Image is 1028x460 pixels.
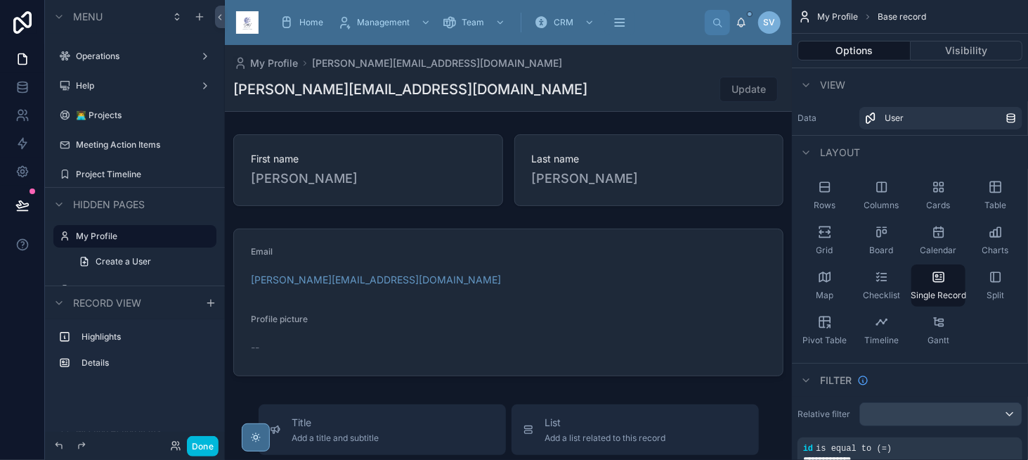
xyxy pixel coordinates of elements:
[911,41,1023,60] button: Visibility
[854,264,909,307] button: Checklist
[911,309,965,352] button: Gantt
[76,110,208,121] label: 👨‍💻 Projects
[187,436,219,456] button: Done
[357,17,410,28] span: Management
[82,331,205,343] label: Highlights
[462,17,484,28] span: Team
[816,245,833,256] span: Grid
[984,200,1006,211] span: Table
[70,250,216,273] a: Create a User
[816,290,833,301] span: Map
[863,290,900,301] span: Checklist
[76,231,208,242] label: My Profile
[275,10,333,35] a: Home
[798,309,852,352] button: Pivot Table
[968,174,1022,217] button: Table
[911,219,965,262] button: Calendar
[820,78,845,92] span: View
[76,51,188,62] label: Operations
[854,309,909,352] button: Timeline
[820,373,852,388] span: Filter
[438,10,512,35] a: Team
[73,296,141,310] span: Record view
[968,264,1022,307] button: Split
[798,219,852,262] button: Grid
[798,41,911,60] button: Options
[764,17,776,28] span: SV
[987,290,1004,301] span: Split
[236,11,259,34] img: App logo
[864,335,899,346] span: Timeline
[82,357,205,369] label: Details
[76,169,208,180] label: Project Timeline
[878,11,926,23] span: Base record
[530,10,601,35] a: CRM
[911,264,965,307] button: Single Record
[798,409,854,420] label: Relative filter
[820,146,860,160] span: Layout
[968,219,1022,262] button: Charts
[233,79,587,99] h1: [PERSON_NAME][EMAIL_ADDRESS][DOMAIN_NAME]
[73,10,103,24] span: Menu
[798,113,854,124] label: Data
[798,264,852,307] button: Map
[76,139,208,151] label: Meeting Action Items
[798,174,852,217] button: Rows
[45,319,225,388] div: scrollable content
[911,174,965,217] button: Cards
[299,17,323,28] span: Home
[270,7,705,38] div: scrollable content
[76,284,208,295] label: User Types
[333,10,438,35] a: Management
[864,200,899,211] span: Columns
[817,11,858,23] span: My Profile
[76,80,188,91] label: Help
[982,245,1009,256] span: Charts
[554,17,573,28] span: CRM
[920,245,957,256] span: Calendar
[854,219,909,262] button: Board
[250,56,298,70] span: My Profile
[928,335,949,346] span: Gantt
[73,198,145,212] span: Hidden pages
[312,56,562,70] a: [PERSON_NAME][EMAIL_ADDRESS][DOMAIN_NAME]
[96,256,151,267] span: Create a User
[927,200,951,211] span: Cards
[802,335,847,346] span: Pivot Table
[233,56,298,70] a: My Profile
[870,245,894,256] span: Board
[854,174,909,217] button: Columns
[885,113,904,124] span: User
[814,200,835,211] span: Rows
[911,290,966,301] span: Single Record
[859,107,1022,129] a: User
